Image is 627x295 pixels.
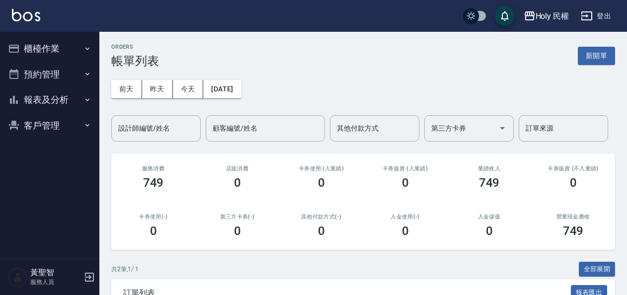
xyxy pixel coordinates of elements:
p: 共 2 筆, 1 / 1 [111,265,139,274]
h3: 0 [234,176,241,190]
button: save [495,6,515,26]
button: Open [494,120,510,136]
button: 客戶管理 [4,113,95,139]
h2: 入金使用(-) [375,214,435,220]
h3: 0 [318,176,325,190]
img: Logo [12,9,40,21]
h3: 749 [479,176,500,190]
h2: 入金儲值 [459,214,519,220]
button: 櫃檯作業 [4,36,95,62]
h2: ORDERS [111,44,159,50]
a: 新開單 [578,51,615,60]
button: Holy 民權 [520,6,573,26]
h2: 卡券使用(-) [123,214,183,220]
h3: 服務消費 [123,165,183,172]
button: 昨天 [142,80,173,98]
img: Person [8,267,28,287]
h5: 黃聖智 [30,268,81,278]
button: 前天 [111,80,142,98]
h2: 卡券販賣 (不入業績) [543,165,603,172]
h2: 業績收入 [459,165,519,172]
button: [DATE] [203,80,241,98]
h2: 營業現金應收 [543,214,603,220]
h3: 0 [402,176,409,190]
button: 新開單 [578,47,615,65]
h3: 0 [486,224,493,238]
h3: 0 [402,224,409,238]
button: 報表及分析 [4,87,95,113]
h2: 第三方卡券(-) [207,214,267,220]
h3: 0 [570,176,577,190]
p: 服務人員 [30,278,81,287]
h3: 0 [318,224,325,238]
h2: 店販消費 [207,165,267,172]
h3: 0 [234,224,241,238]
button: 全部展開 [579,262,616,277]
button: 預約管理 [4,62,95,87]
button: 登出 [577,7,615,25]
h3: 帳單列表 [111,54,159,68]
button: 今天 [173,80,204,98]
h3: 749 [563,224,584,238]
h3: 0 [150,224,157,238]
h2: 卡券販賣 (入業績) [375,165,435,172]
div: Holy 民權 [536,10,569,22]
h2: 卡券使用 (入業績) [291,165,351,172]
h2: 其他付款方式(-) [291,214,351,220]
h3: 749 [143,176,164,190]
